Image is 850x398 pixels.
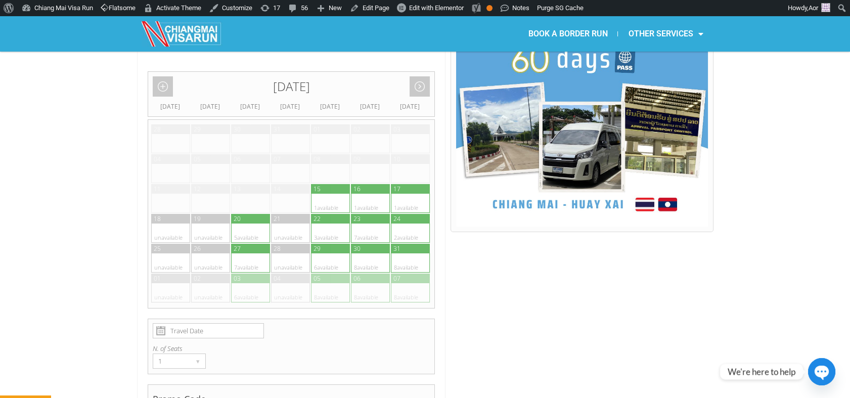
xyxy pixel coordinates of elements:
div: 27 [234,244,241,253]
div: [DATE] [270,102,310,112]
div: 06 [234,155,241,163]
div: 02 [353,125,361,134]
div: 09 [353,155,361,163]
div: 20 [234,214,241,223]
div: 22 [314,214,321,223]
div: 31 [393,244,400,253]
div: 25 [154,244,161,253]
label: N. of Seats [153,343,430,353]
div: [DATE] [230,102,270,112]
a: BOOK A BORDER RUN [518,22,617,46]
span: Edit with Elementor [409,4,464,12]
div: 02 [194,274,201,283]
div: 29 [314,244,321,253]
div: 29 [194,125,201,134]
div: OK [486,5,493,11]
div: 07 [393,274,400,283]
div: 28 [274,244,281,253]
div: [DATE] [390,102,430,112]
div: 04 [154,155,161,163]
span: Aor [809,4,818,12]
div: 12 [194,185,201,193]
div: 28 [154,125,161,134]
div: 10 [393,155,400,163]
div: [DATE] [150,102,190,112]
div: 26 [194,244,201,253]
div: 21 [274,214,281,223]
div: 07 [274,155,281,163]
div: ▾ [191,354,205,368]
div: 30 [353,244,361,253]
div: 14 [274,185,281,193]
div: 30 [234,125,241,134]
div: 04 [274,274,281,283]
div: [DATE] [350,102,390,112]
div: 05 [194,155,201,163]
div: 18 [154,214,161,223]
div: [DATE] [190,102,230,112]
div: 16 [353,185,361,193]
div: 05 [314,274,321,283]
a: OTHER SERVICES [618,22,713,46]
div: 13 [234,185,241,193]
div: 06 [353,274,361,283]
div: 01 [314,125,321,134]
div: 1 [153,354,186,368]
div: [DATE] [148,72,435,102]
div: 31 [274,125,281,134]
div: [DATE] [310,102,350,112]
div: 24 [393,214,400,223]
nav: Menu [425,22,713,46]
div: 19 [194,214,201,223]
div: 03 [393,125,400,134]
div: 08 [314,155,321,163]
div: 15 [314,185,321,193]
div: 11 [154,185,161,193]
div: 17 [393,185,400,193]
div: 23 [353,214,361,223]
div: 03 [234,274,241,283]
div: 01 [154,274,161,283]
